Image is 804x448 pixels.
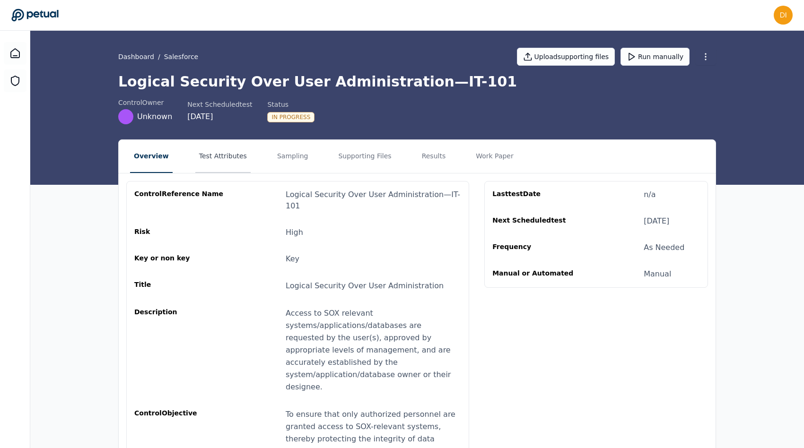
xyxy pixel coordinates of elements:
[134,280,225,292] div: Title
[118,52,154,61] a: Dashboard
[286,281,444,290] span: Logical Security Over User Administration
[164,52,199,61] button: Salesforce
[118,52,198,61] div: /
[644,215,669,227] div: [DATE]
[418,140,450,173] button: Results
[492,215,583,227] div: Next Scheduled test
[137,111,172,122] span: Unknown
[118,73,716,90] h1: Logical Security Over User Administration — IT-101
[4,69,26,92] a: SOC
[492,189,583,200] div: Last test Date
[11,9,59,22] a: Go to Dashboard
[187,111,252,122] div: [DATE]
[286,227,303,238] div: High
[492,242,583,253] div: Frequency
[472,140,517,173] button: Work Paper
[273,140,312,173] button: Sampling
[195,140,251,173] button: Test Attributes
[4,42,26,65] a: Dashboard
[286,253,299,265] div: Key
[119,140,716,173] nav: Tabs
[118,98,172,107] div: control Owner
[134,189,225,212] div: control Reference Name
[644,242,684,253] div: As Needed
[134,227,225,238] div: Risk
[334,140,395,173] button: Supporting Files
[774,6,793,25] img: dishant.khurana@snowflake.com
[134,253,225,265] div: Key or non key
[620,48,690,66] button: Run manually
[644,268,671,280] div: Manual
[644,189,655,200] div: n/a
[187,100,252,109] div: Next Scheduled test
[517,48,615,66] button: Uploadsupporting files
[130,140,173,173] button: Overview
[267,112,315,122] div: In Progress
[267,100,315,109] div: Status
[286,189,461,212] div: Logical Security Over User Administration — IT-101
[286,307,461,393] div: Access to SOX relevant systems/applications/databases are requested by the user(s), approved by a...
[492,268,583,280] div: Manual or Automated
[134,307,225,393] div: Description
